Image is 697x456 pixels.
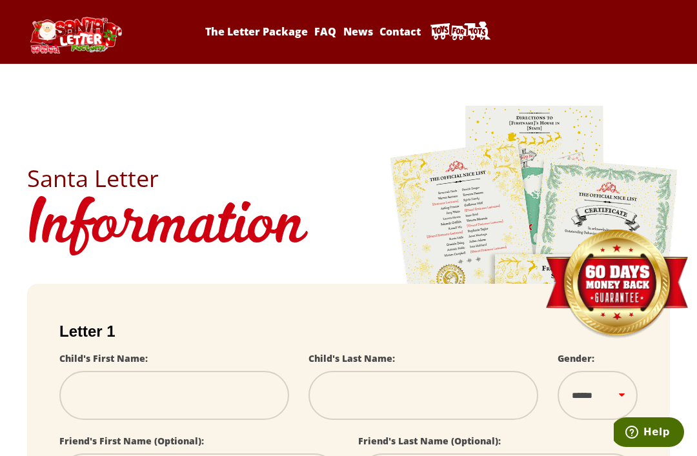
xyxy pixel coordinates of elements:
a: News [341,25,374,39]
label: Child's Last Name: [308,352,395,364]
label: Friend's First Name (Optional): [59,435,204,447]
label: Friend's Last Name (Optional): [358,435,501,447]
iframe: Opens a widget where you can find more information [614,417,684,450]
label: Child's First Name: [59,352,148,364]
label: Gender: [558,352,594,364]
h2: Letter 1 [59,322,638,341]
a: The Letter Package [203,25,310,39]
img: Money Back Guarantee [544,229,689,339]
img: Santa Letter Logo [27,17,124,54]
h2: Santa Letter [27,167,670,190]
a: Contact [378,25,423,39]
a: FAQ [312,25,338,39]
h1: Information [27,190,670,264]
